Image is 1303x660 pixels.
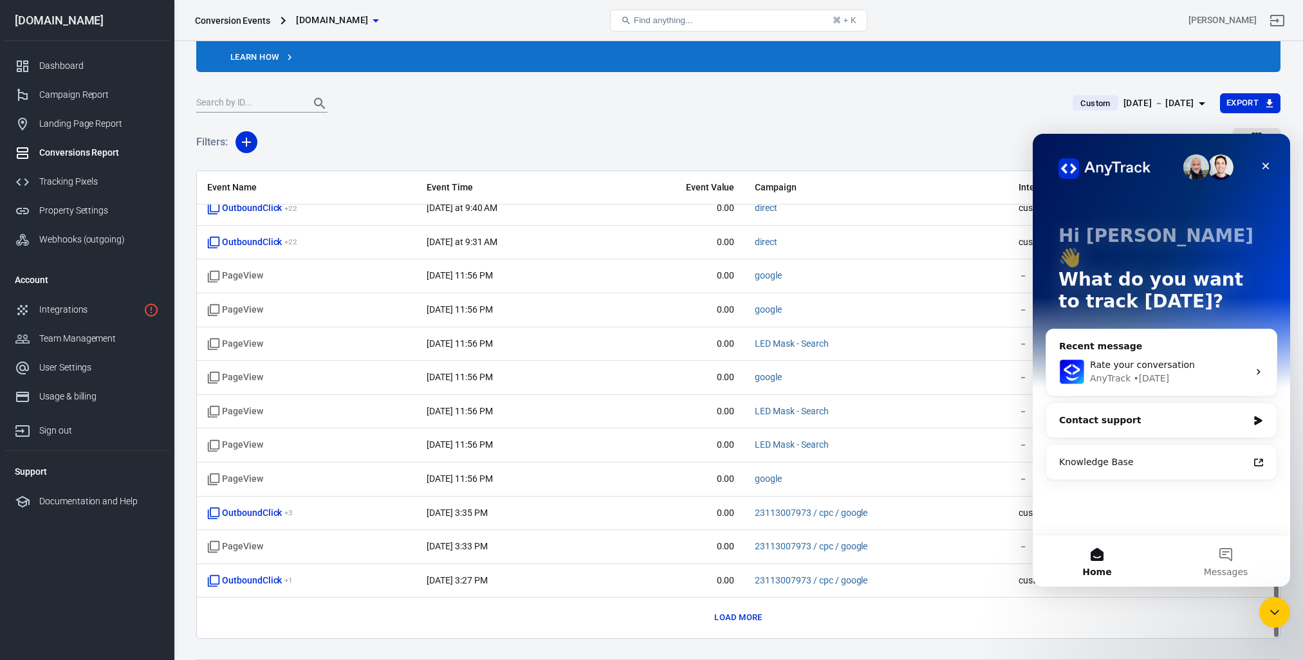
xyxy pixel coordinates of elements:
[755,236,777,249] span: direct
[618,439,735,452] span: 0.00
[427,181,597,194] span: Event Time
[5,411,169,445] a: Sign out
[5,15,169,26] div: [DOMAIN_NAME]
[39,204,159,217] div: Property Settings
[296,12,368,28] span: thetrustedshopper.com
[427,575,487,585] time: 2025-10-12T15:27:25+11:00
[39,424,159,437] div: Sign out
[755,203,777,213] a: direct
[610,10,867,32] button: Find anything...⌘ + K
[5,225,169,254] a: Webhooks (outgoing)
[1019,338,1129,351] span: －
[5,167,169,196] a: Tracking Pixels
[207,405,263,418] span: Standard event name
[1259,597,1290,628] iframe: Intercom live chat
[197,171,1280,638] div: scrollable content
[304,88,335,119] button: Search
[5,382,169,411] a: Usage & billing
[755,270,782,282] span: google
[1019,540,1129,553] span: －
[755,406,828,416] a: LED Mask - Search
[5,295,169,324] a: Integrations
[755,574,867,587] span: 23113007973 / cpc / google
[1220,93,1280,113] button: Export
[618,338,735,351] span: 0.00
[39,390,159,403] div: Usage & billing
[427,439,492,450] time: 2025-10-12T23:56:08+11:00
[755,202,777,215] span: direct
[618,181,735,194] span: Event Value
[207,338,263,351] span: Standard event name
[196,95,299,112] input: Search by ID...
[755,405,828,418] span: LED Mask - Search
[5,353,169,382] a: User Settings
[833,15,856,25] div: ⌘ + K
[755,270,782,280] a: google
[618,574,735,587] span: 0.00
[5,109,169,138] a: Landing Page Report
[284,204,297,213] sup: + 22
[207,540,263,553] span: Standard event name
[755,541,867,551] a: 23113007973 / cpc / google
[1019,405,1129,418] span: －
[207,181,387,194] span: Event Name
[427,237,497,247] time: 2025-10-13T09:31:59+11:00
[618,202,735,215] span: 0.00
[1019,439,1129,452] span: －
[1233,128,1280,156] button: Columns
[755,540,867,553] span: 23113007973 / cpc / google
[39,88,159,102] div: Campaign Report
[284,576,293,585] sup: + 1
[711,608,765,628] button: Load more
[196,122,228,163] h5: Filters:
[39,175,159,188] div: Tracking Pixels
[39,332,159,345] div: Team Management
[5,456,169,487] li: Support
[755,507,867,520] span: 23113007973 / cpc / google
[427,270,492,280] time: 2025-10-12T23:56:09+11:00
[1033,134,1290,587] iframe: Intercom live chat
[755,181,935,194] span: Campaign
[5,264,169,295] li: Account
[284,508,293,517] sup: + 3
[755,371,782,384] span: google
[427,304,492,315] time: 2025-10-12T23:56:08+11:00
[427,541,487,551] time: 2025-10-12T15:33:53+11:00
[755,304,782,316] span: google
[755,575,867,585] a: 23113007973 / cpc / google
[195,14,270,27] div: Conversion Events
[755,338,828,351] span: LED Mask - Search
[427,508,487,518] time: 2025-10-12T15:35:54+11:00
[618,270,735,282] span: 0.00
[207,304,263,316] span: Standard event name
[427,372,492,382] time: 2025-10-12T23:56:08+11:00
[618,540,735,553] span: 0.00
[755,473,782,486] span: google
[39,303,138,316] div: Integrations
[1188,14,1257,27] div: Account id: XkYO6gt3
[755,508,867,518] a: 23113007973 / cpc / google
[1019,304,1129,316] span: －
[755,338,828,349] a: LED Mask - Search
[1019,574,1129,587] span: custom
[207,270,263,282] span: Standard event name
[5,138,169,167] a: Conversions Report
[755,304,782,315] a: google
